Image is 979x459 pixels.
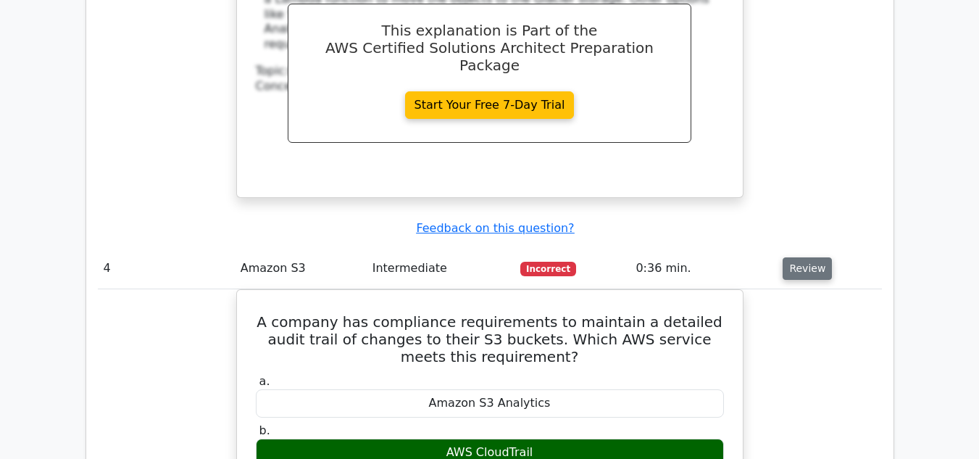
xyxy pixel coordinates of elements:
div: Amazon S3 Analytics [256,389,724,418]
td: Amazon S3 [235,248,367,289]
div: Concept: [256,79,724,94]
a: Start Your Free 7-Day Trial [405,91,575,119]
span: b. [259,423,270,437]
td: Intermediate [367,248,515,289]
button: Review [783,257,832,280]
td: 4 [98,248,235,289]
a: Feedback on this question? [416,221,574,235]
span: Incorrect [520,262,576,276]
td: 0:36 min. [630,248,777,289]
span: a. [259,374,270,388]
h5: A company has compliance requirements to maintain a detailed audit trail of changes to their S3 b... [254,313,725,365]
div: Topic: [256,64,724,79]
